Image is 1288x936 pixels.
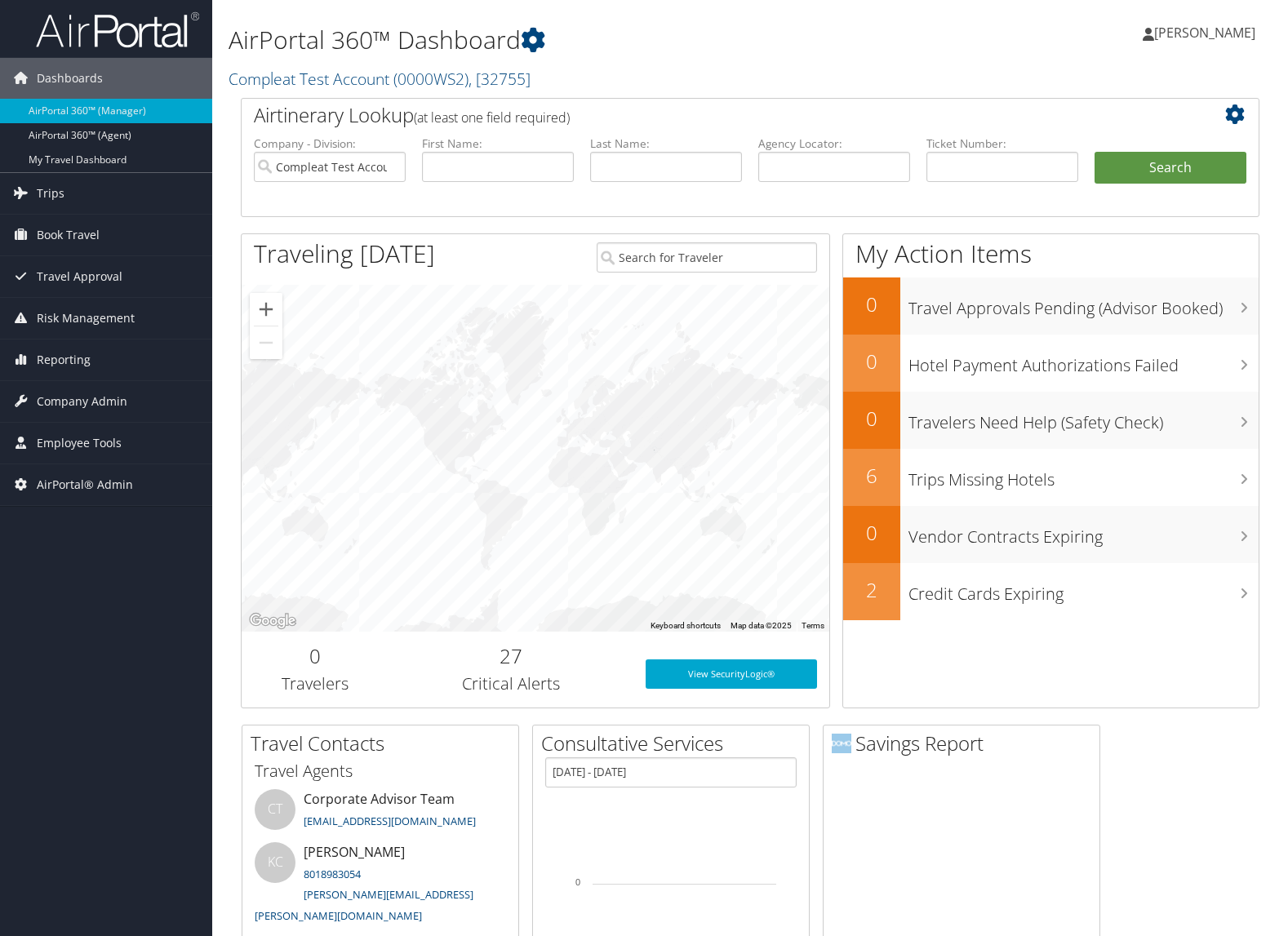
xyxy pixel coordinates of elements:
a: Open this area in Google Maps (opens a new window) [246,610,300,632]
h3: Travelers Need Help (Safety Check) [908,403,1259,434]
span: [PERSON_NAME] [1154,24,1255,42]
h2: 6 [843,462,900,490]
img: Google [246,610,300,632]
h2: 0 [254,642,376,670]
a: 6Trips Missing Hotels [843,449,1259,506]
a: 8018983054 [304,867,361,881]
button: Zoom in [250,293,282,326]
a: Terms (opens in new tab) [802,621,824,630]
label: Company - Division: [254,135,406,152]
h3: Travelers [254,672,376,695]
button: Keyboard shortcuts [651,620,721,632]
button: Search [1095,152,1246,184]
a: [PERSON_NAME] [1143,8,1272,57]
a: [EMAIL_ADDRESS][DOMAIN_NAME] [304,814,476,828]
label: Ticket Number: [926,135,1078,152]
h2: Airtinerary Lookup [254,101,1161,129]
h1: Traveling [DATE] [254,237,435,271]
a: 0Travel Approvals Pending (Advisor Booked) [843,277,1259,335]
tspan: 0 [575,877,580,887]
span: , [ 32755 ] [469,68,531,90]
li: Corporate Advisor Team [246,789,514,842]
h2: Savings Report [832,730,1099,757]
div: CT [255,789,295,830]
span: Trips [37,173,64,214]
input: Search for Traveler [597,242,817,273]
label: Agency Locator: [758,135,910,152]
span: Employee Tools [37,423,122,464]
span: Map data ©2025 [731,621,792,630]
span: ( 0000WS2 ) [393,68,469,90]
h3: Trips Missing Hotels [908,460,1259,491]
li: [PERSON_NAME] [246,842,514,929]
h3: Credit Cards Expiring [908,574,1259,606]
a: 0Vendor Contracts Expiring [843,506,1259,563]
a: View SecurityLogic® [646,659,817,689]
h3: Hotel Payment Authorizations Failed [908,346,1259,377]
h1: My Action Items [843,237,1259,271]
span: Book Travel [37,215,100,255]
h2: 0 [843,405,900,433]
img: airportal-logo.png [36,11,199,49]
h2: 27 [401,642,621,670]
a: Compleat Test Account [229,68,531,90]
span: Company Admin [37,381,127,422]
label: Last Name: [590,135,742,152]
h2: 2 [843,576,900,604]
h3: Vendor Contracts Expiring [908,517,1259,548]
button: Zoom out [250,326,282,359]
a: 0Travelers Need Help (Safety Check) [843,392,1259,449]
span: Risk Management [37,298,135,339]
a: 2Credit Cards Expiring [843,563,1259,620]
a: 0Hotel Payment Authorizations Failed [843,335,1259,392]
h2: 0 [843,291,900,318]
h2: 0 [843,348,900,375]
img: domo-logo.png [832,734,851,753]
a: [PERSON_NAME][EMAIL_ADDRESS][PERSON_NAME][DOMAIN_NAME] [255,887,473,923]
h2: Travel Contacts [251,730,518,757]
span: (at least one field required) [414,109,570,126]
h3: Travel Approvals Pending (Advisor Booked) [908,289,1259,320]
span: AirPortal® Admin [37,464,133,505]
h3: Critical Alerts [401,672,621,695]
label: First Name: [422,135,574,152]
h2: 0 [843,519,900,547]
h3: Travel Agents [255,760,506,783]
h2: Consultative Services [541,730,809,757]
span: Dashboards [37,58,103,99]
h1: AirPortal 360™ Dashboard [229,23,924,57]
span: Reporting [37,339,91,380]
span: Travel Approval [37,256,122,297]
div: KC [255,842,295,883]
